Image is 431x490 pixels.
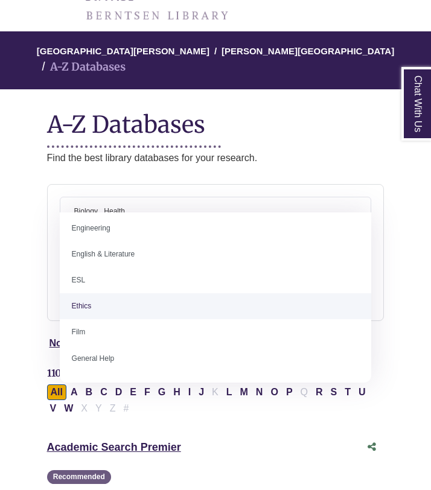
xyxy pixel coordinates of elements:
[126,384,140,400] button: Filter Results E
[47,384,66,400] button: All
[185,384,194,400] button: Filter Results I
[327,384,341,400] button: Filter Results S
[60,293,372,319] li: Ethics
[69,206,100,217] li: Biology
[60,319,372,345] li: Film
[47,367,112,379] span: 110 Databases
[104,206,125,217] span: Health
[47,387,371,413] div: Alpha-list to filter by first letter of database name
[141,384,154,400] button: Filter Results F
[37,44,209,56] a: [GEOGRAPHIC_DATA][PERSON_NAME]
[47,150,385,166] p: Find the best library databases for your research.
[47,470,111,484] span: Recommended
[222,44,394,56] a: [PERSON_NAME][GEOGRAPHIC_DATA]
[60,267,372,293] li: ESL
[252,384,267,400] button: Filter Results N
[47,101,385,138] h1: A-Z Databases
[341,384,354,400] button: Filter Results T
[60,241,372,267] li: English & Literature
[82,384,97,400] button: Filter Results B
[47,441,181,453] a: Academic Search Premier
[155,384,169,400] button: Filter Results G
[355,384,369,400] button: Filter Results U
[127,209,133,218] textarea: Search
[60,346,372,372] li: General Help
[283,384,296,400] button: Filter Results P
[223,384,236,400] button: Filter Results L
[97,384,111,400] button: Filter Results C
[74,206,100,217] span: Biology
[195,384,208,400] button: Filter Results J
[46,401,60,416] button: Filter Results V
[60,372,372,398] li: History
[37,59,126,76] li: A-Z Databases
[312,384,327,400] button: Filter Results R
[237,384,252,400] button: Filter Results M
[360,436,384,459] button: Share this database
[112,384,126,400] button: Filter Results D
[99,206,125,217] li: Health
[170,384,184,400] button: Filter Results H
[49,338,336,348] a: Not sure where to start? Check our Recommended Databases.
[67,384,81,400] button: Filter Results A
[60,215,372,241] li: Engineering
[47,31,385,89] nav: breadcrumb
[267,384,281,400] button: Filter Results O
[60,401,77,416] button: Filter Results W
